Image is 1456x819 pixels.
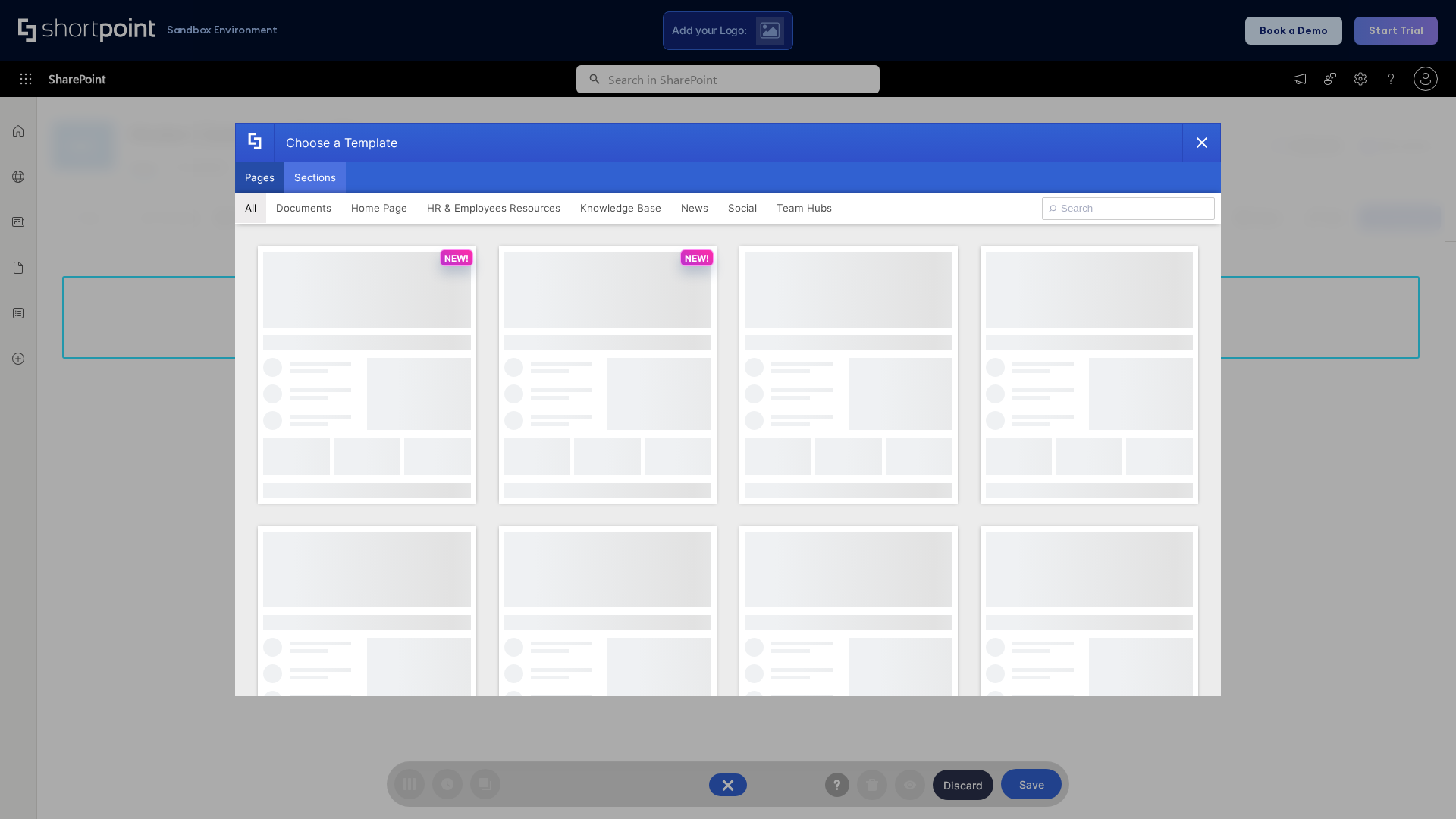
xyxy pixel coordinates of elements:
button: All [235,193,266,223]
button: Home Page [341,193,417,223]
iframe: Chat Widget [1380,746,1456,819]
button: Sections [284,162,346,193]
button: Social [718,193,767,223]
div: Choose a Template [274,124,397,162]
div: template selector [235,123,1221,696]
input: Search [1042,197,1215,220]
button: HR & Employees Resources [417,193,570,223]
button: News [671,193,718,223]
button: Team Hubs [767,193,842,223]
button: Pages [235,162,284,193]
p: NEW! [685,253,709,264]
button: Documents [266,193,341,223]
button: Knowledge Base [570,193,671,223]
p: NEW! [444,253,469,264]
